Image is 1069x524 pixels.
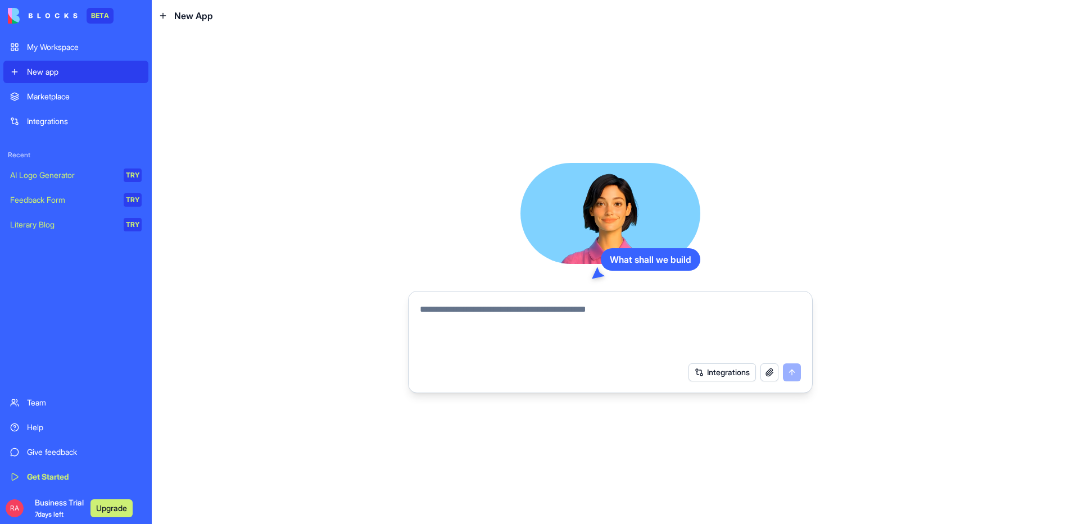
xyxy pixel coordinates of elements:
button: Upgrade [90,499,133,517]
a: Help [3,416,148,439]
img: logo [8,8,78,24]
a: New app [3,61,148,83]
a: Give feedback [3,441,148,463]
a: Get Started [3,466,148,488]
span: New App [174,9,213,22]
span: Business Trial [35,497,84,520]
a: Literary BlogTRY [3,213,148,236]
div: TRY [124,218,142,231]
div: My Workspace [27,42,142,53]
div: What shall we build [601,248,700,271]
div: Get Started [27,471,142,482]
a: My Workspace [3,36,148,58]
span: RA [6,499,24,517]
div: Give feedback [27,446,142,458]
span: 7 days left [35,510,64,518]
div: TRY [124,168,142,182]
div: AI Logo Generator [10,170,116,181]
div: Marketplace [27,91,142,102]
a: AI Logo GeneratorTRY [3,164,148,186]
a: BETA [8,8,114,24]
a: Team [3,391,148,414]
a: Feedback FormTRY [3,189,148,211]
div: New app [27,66,142,78]
span: Recent [3,151,148,160]
div: Integrations [27,116,142,127]
div: Literary Blog [10,219,116,230]
div: Help [27,422,142,433]
div: TRY [124,193,142,207]
a: Integrations [3,110,148,133]
a: Marketplace [3,85,148,108]
div: Feedback Form [10,194,116,206]
div: BETA [87,8,114,24]
button: Integrations [688,363,756,381]
div: Team [27,397,142,408]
